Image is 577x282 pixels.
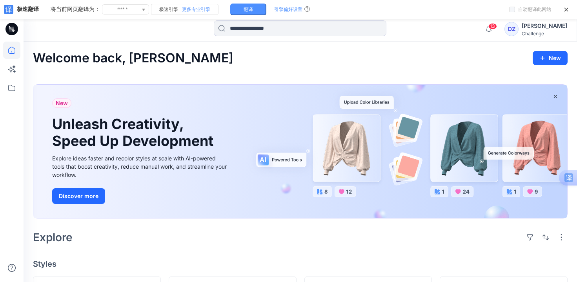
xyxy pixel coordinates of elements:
a: Discover more [52,188,229,204]
h2: Explore [33,231,73,244]
button: New [533,51,568,65]
h4: Styles [33,259,568,269]
span: New [56,98,68,108]
div: [PERSON_NAME] [522,21,567,31]
span: 13 [488,23,497,29]
div: Challenge [522,31,567,36]
h1: Unleash Creativity, Speed Up Development [52,116,217,149]
button: Discover more [52,188,105,204]
div: Explore ideas faster and recolor styles at scale with AI-powered tools that boost creativity, red... [52,154,229,179]
div: DZ [504,22,519,36]
h2: Welcome back, [PERSON_NAME] [33,51,233,65]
